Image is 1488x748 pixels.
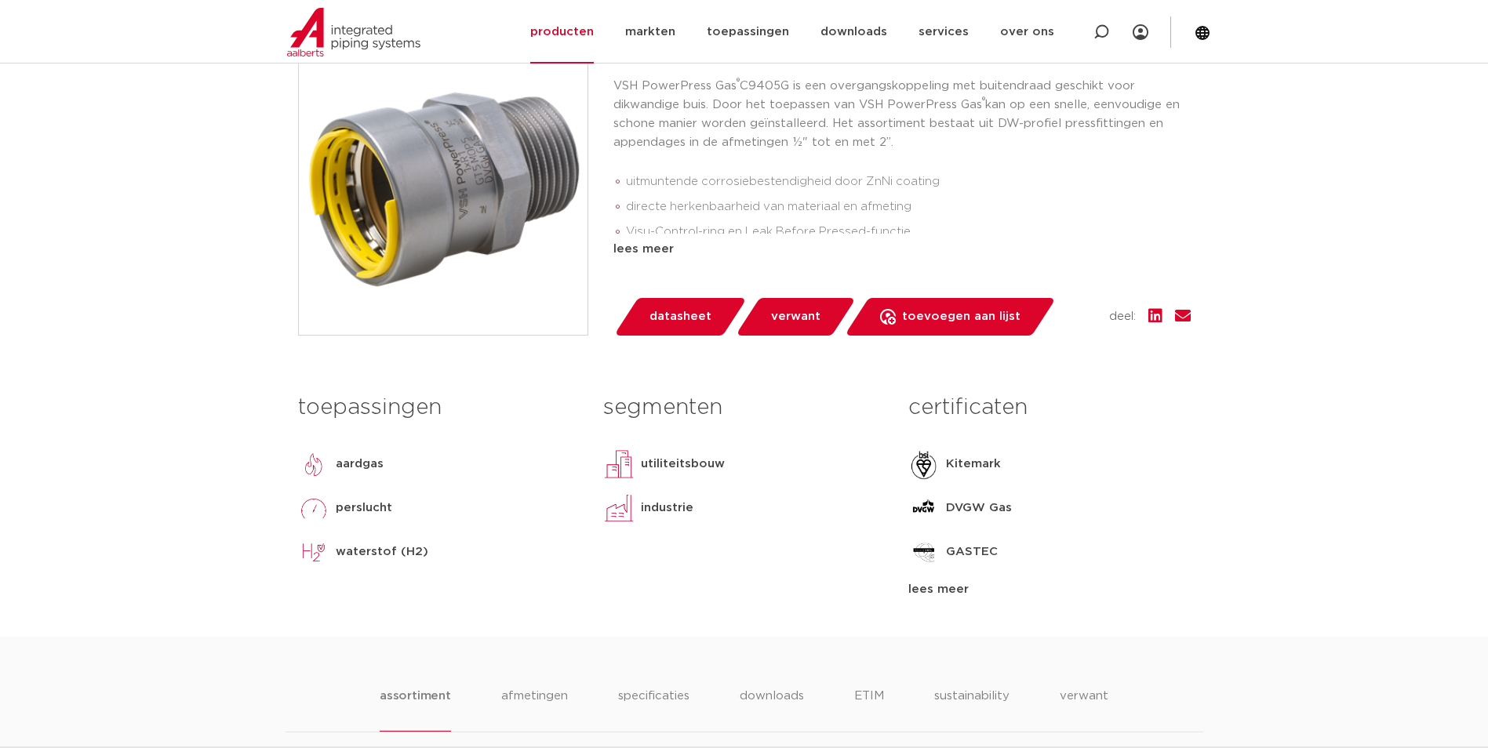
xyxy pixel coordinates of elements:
[641,455,725,474] p: utiliteitsbouw
[737,78,740,86] sup: ®
[649,304,711,329] span: datasheet
[613,298,747,336] a: datasheet
[298,392,580,423] h3: toepassingen
[298,536,329,568] img: waterstof (H2)
[626,169,1191,194] li: uitmuntende corrosiebestendigheid door ZnNi coating
[771,304,820,329] span: verwant
[735,298,856,336] a: verwant
[641,499,693,517] p: industrie
[380,687,451,732] li: assortiment
[299,46,588,335] img: Product Image for VSH PowerPress Gas overgangskoppeling (press x buitendraad)
[740,687,804,732] li: downloads
[908,580,1190,599] div: lees meer
[336,543,428,561] p: waterstof (H2)
[613,77,1191,152] p: VSH PowerPress Gas C9405G is een overgangskoppeling met buitendraad geschikt voor dikwandige buis...
[298,492,329,524] img: perslucht
[298,448,329,480] img: aardgas
[501,687,568,732] li: afmetingen
[603,392,885,423] h3: segmenten
[336,499,392,517] p: perslucht
[908,448,940,480] img: Kitemark
[613,240,1191,259] div: lees meer
[946,543,998,561] p: GASTEC
[946,499,1012,517] p: DVGW Gas
[908,392,1190,423] h3: certificaten
[618,687,689,732] li: specificaties
[934,687,1010,732] li: sustainability
[626,194,1191,220] li: directe herkenbaarheid van materiaal en afmeting
[902,304,1020,329] span: toevoegen aan lijst
[908,536,940,568] img: GASTEC
[908,492,940,524] img: DVGW Gas
[946,455,1001,474] p: Kitemark
[603,448,635,480] img: utiliteitsbouw
[982,96,985,105] sup: ®
[603,492,635,524] img: industrie
[336,455,384,474] p: aardgas
[854,687,884,732] li: ETIM
[626,220,1191,245] li: Visu-Control-ring en Leak Before Pressed-functie
[1060,687,1108,732] li: verwant
[1109,307,1136,326] span: deel:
